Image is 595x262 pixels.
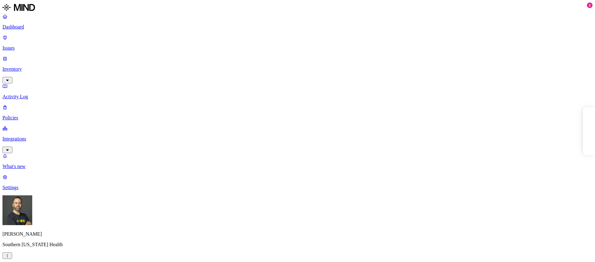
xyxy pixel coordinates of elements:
p: Policies [2,115,593,121]
p: Settings [2,185,593,190]
a: Issues [2,35,593,51]
p: Inventory [2,66,593,72]
img: Tom Mayblum [2,195,32,225]
a: Dashboard [2,14,593,30]
p: Dashboard [2,24,593,30]
p: Southern [US_STATE] Health [2,242,593,247]
a: Integrations [2,126,593,152]
p: Activity Log [2,94,593,100]
a: What's new [2,153,593,169]
p: Integrations [2,136,593,142]
img: MIND [2,2,35,12]
a: Inventory [2,56,593,82]
a: MIND [2,2,593,14]
a: Activity Log [2,83,593,100]
p: What's new [2,164,593,169]
div: 2 [587,2,593,8]
p: Issues [2,45,593,51]
a: Policies [2,104,593,121]
a: Settings [2,174,593,190]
